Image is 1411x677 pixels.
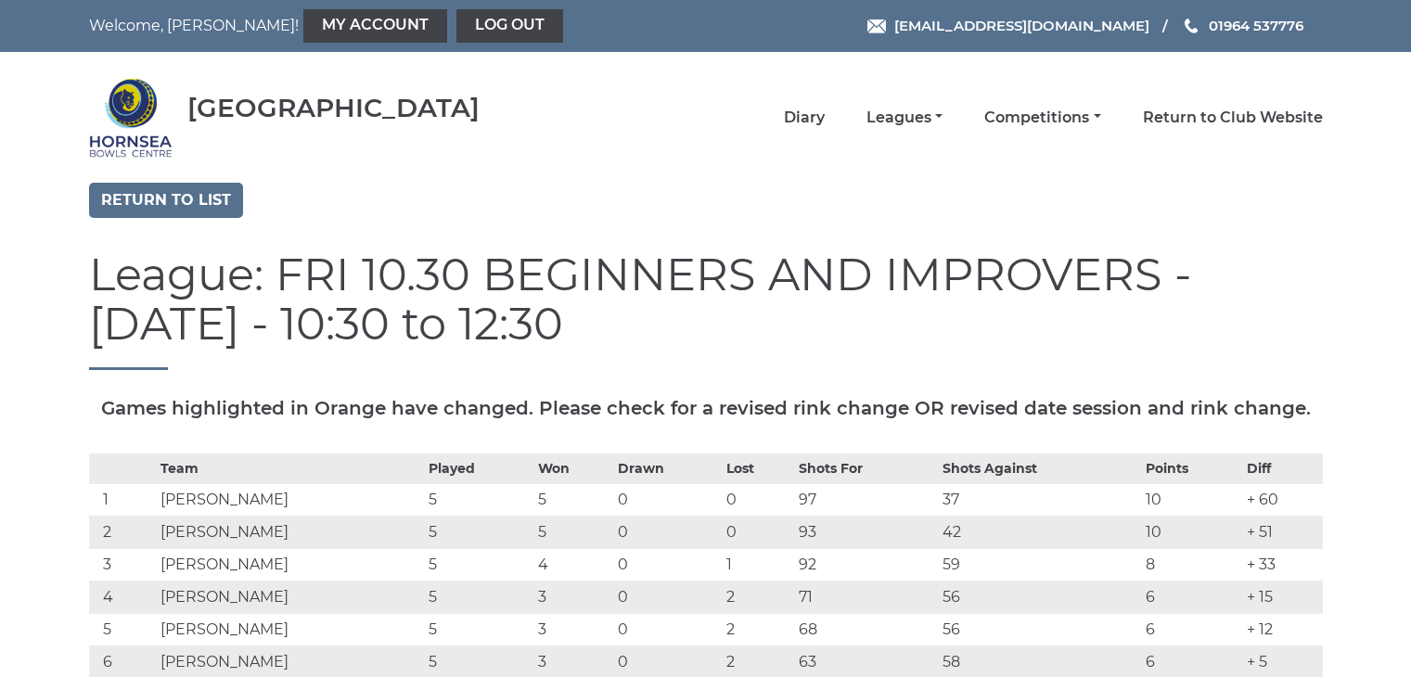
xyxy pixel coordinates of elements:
td: 4 [533,548,613,581]
td: 37 [938,483,1141,516]
span: 01964 537776 [1209,17,1303,34]
a: My Account [303,9,447,43]
a: Phone us 01964 537776 [1182,15,1303,36]
th: Drawn [613,453,722,483]
td: + 51 [1242,516,1322,548]
td: 56 [938,581,1141,613]
div: [GEOGRAPHIC_DATA] [187,94,480,122]
td: + 33 [1242,548,1322,581]
img: Hornsea Bowls Centre [89,76,173,160]
td: 3 [533,613,613,645]
img: Email [867,19,886,33]
td: 5 [89,613,156,645]
a: Competitions [984,108,1100,128]
td: 10 [1141,483,1243,516]
td: 2 [89,516,156,548]
td: + 15 [1242,581,1322,613]
a: Leagues [866,108,943,128]
td: [PERSON_NAME] [156,581,424,613]
td: 0 [613,483,722,516]
th: Shots For [794,453,938,483]
td: 2 [722,613,794,645]
nav: Welcome, [PERSON_NAME]! [89,9,587,43]
a: Log out [456,9,563,43]
th: Shots Against [938,453,1141,483]
th: Lost [722,453,794,483]
th: Team [156,453,424,483]
td: 5 [424,516,532,548]
td: 92 [794,548,938,581]
td: 4 [89,581,156,613]
td: 0 [722,516,794,548]
td: 1 [722,548,794,581]
h5: Games highlighted in Orange have changed. Please check for a revised rink change OR revised date ... [89,398,1323,418]
td: [PERSON_NAME] [156,548,424,581]
td: [PERSON_NAME] [156,516,424,548]
td: 3 [89,548,156,581]
td: 5 [424,483,532,516]
td: 5 [424,613,532,645]
td: 10 [1141,516,1243,548]
td: 97 [794,483,938,516]
td: + 12 [1242,613,1322,645]
td: 0 [613,516,722,548]
td: 0 [613,613,722,645]
td: 93 [794,516,938,548]
td: [PERSON_NAME] [156,613,424,645]
td: 6 [1141,613,1243,645]
td: [PERSON_NAME] [156,483,424,516]
a: Diary [784,108,825,128]
td: 71 [794,581,938,613]
td: 42 [938,516,1141,548]
th: Played [424,453,532,483]
td: 56 [938,613,1141,645]
h1: League: FRI 10.30 BEGINNERS AND IMPROVERS - [DATE] - 10:30 to 12:30 [89,250,1323,370]
td: 5 [424,581,532,613]
td: 0 [613,548,722,581]
a: Email [EMAIL_ADDRESS][DOMAIN_NAME] [867,15,1149,36]
td: 8 [1141,548,1243,581]
td: 0 [722,483,794,516]
td: 5 [424,548,532,581]
td: 3 [533,581,613,613]
td: 0 [613,581,722,613]
td: 5 [533,483,613,516]
td: 6 [1141,581,1243,613]
th: Points [1141,453,1243,483]
td: 2 [722,581,794,613]
a: Return to Club Website [1143,108,1323,128]
span: [EMAIL_ADDRESS][DOMAIN_NAME] [894,17,1149,34]
td: 5 [533,516,613,548]
td: 1 [89,483,156,516]
td: 59 [938,548,1141,581]
th: Won [533,453,613,483]
th: Diff [1242,453,1322,483]
td: + 60 [1242,483,1322,516]
td: 68 [794,613,938,645]
a: Return to list [89,183,243,218]
img: Phone us [1185,19,1198,33]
